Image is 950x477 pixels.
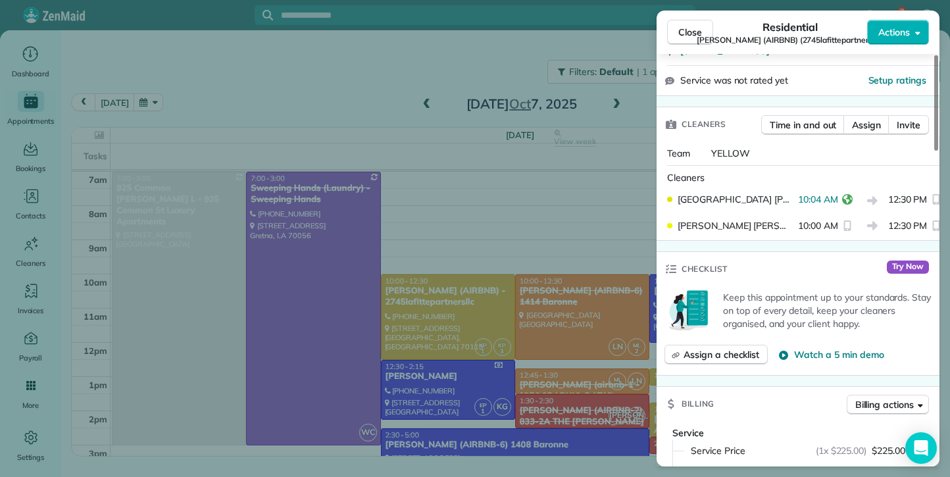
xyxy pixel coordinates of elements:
span: $225.00 [872,444,905,457]
span: Service was not rated yet [680,74,788,88]
span: [PERSON_NAME] (AIRBNB) (2745lafittepartnersllc) [697,35,883,45]
p: Keep this appointment up to your standards. Stay on top of every detail, keep your cleaners organ... [723,291,932,330]
button: Close [667,20,713,45]
span: 10:00 AM [798,219,838,232]
span: Billing actions [855,398,914,411]
span: Invite [897,118,920,132]
button: Time in and out [761,115,845,135]
span: Billing [682,397,714,411]
span: [GEOGRAPHIC_DATA] [PERSON_NAME] [678,193,793,206]
span: Assign a checklist [684,348,759,361]
span: YELLOW [711,147,750,159]
span: 12:30 PM [888,193,928,209]
button: Invite [888,115,929,135]
span: Service Price [691,444,745,457]
span: Cleaners [667,172,705,184]
span: Assign [852,118,881,132]
span: Setup ratings [868,74,927,86]
span: Close [678,26,702,39]
span: Try Now [887,261,929,274]
button: Watch a 5 min demo [778,348,884,361]
button: Assign a checklist [664,345,768,364]
span: 12:30 PM [888,219,928,232]
button: Setup ratings [868,74,927,87]
span: Cleaners [682,118,726,131]
div: Open Intercom Messenger [905,432,937,464]
span: (1x $225.00) [816,444,867,457]
span: Service [672,427,704,439]
span: [PERSON_NAME] [PERSON_NAME] [678,219,793,232]
span: Time in and out [770,118,836,132]
span: Watch a 5 min demo [794,348,884,361]
span: Actions [878,26,910,39]
span: Team [667,147,690,159]
span: 10:04 AM [798,193,838,209]
span: Checklist [682,263,728,276]
button: Service Price(1x $225.00)$225.00 [683,440,929,461]
span: Residential [762,19,818,35]
button: Assign [843,115,889,135]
